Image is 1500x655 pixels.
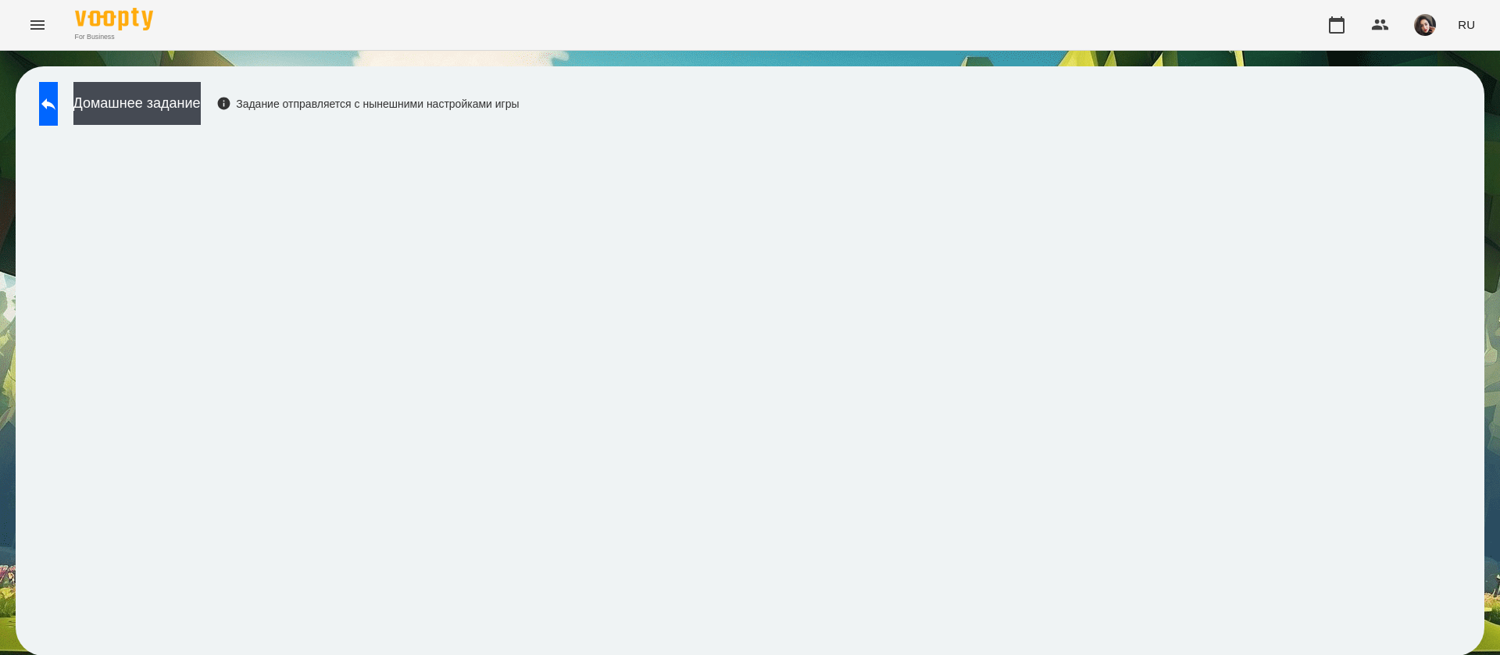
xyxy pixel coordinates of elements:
img: Voopty Logo [75,8,153,30]
button: Menu [19,6,56,44]
span: For Business [75,32,153,42]
button: RU [1452,10,1481,39]
div: Задание отправляется с нынешними настройками игры [216,96,520,112]
span: RU [1458,16,1475,33]
img: 415cf204168fa55e927162f296ff3726.jpg [1414,14,1436,36]
button: Домашнее задание [73,82,201,125]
